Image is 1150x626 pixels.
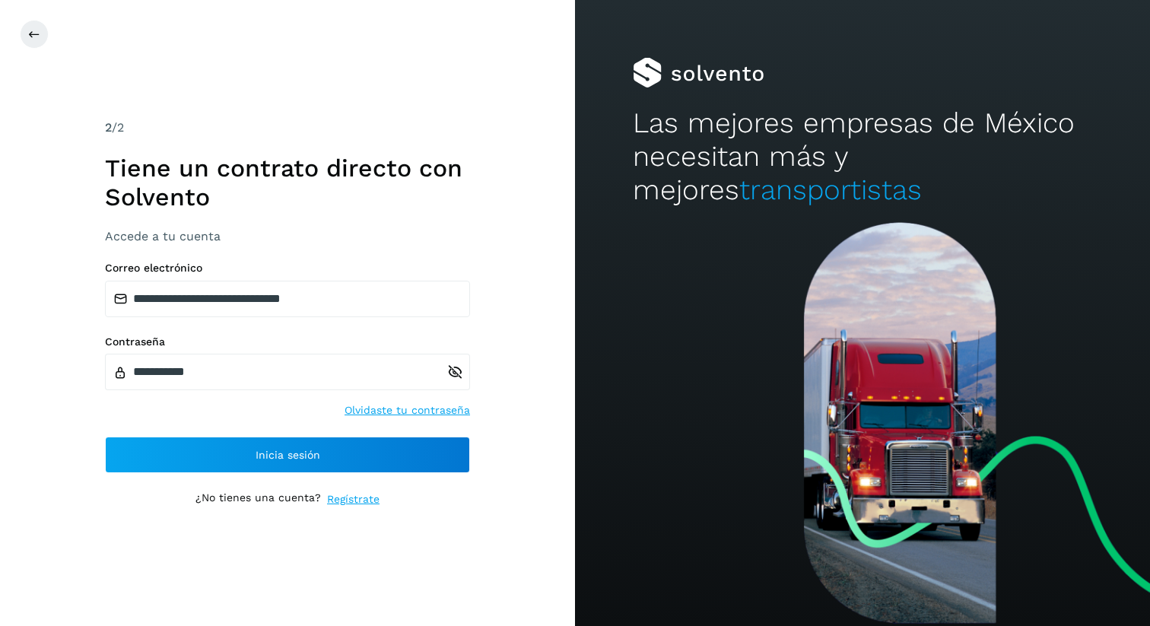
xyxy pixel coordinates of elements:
[105,154,470,212] h1: Tiene un contrato directo con Solvento
[105,229,470,243] h3: Accede a tu cuenta
[105,335,470,348] label: Contraseña
[105,120,112,135] span: 2
[739,173,922,206] span: transportistas
[327,491,380,507] a: Regístrate
[345,402,470,418] a: Olvidaste tu contraseña
[195,491,321,507] p: ¿No tienes una cuenta?
[633,106,1093,208] h2: Las mejores empresas de México necesitan más y mejores
[105,437,470,473] button: Inicia sesión
[105,262,470,275] label: Correo electrónico
[105,119,470,137] div: /2
[256,450,320,460] span: Inicia sesión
